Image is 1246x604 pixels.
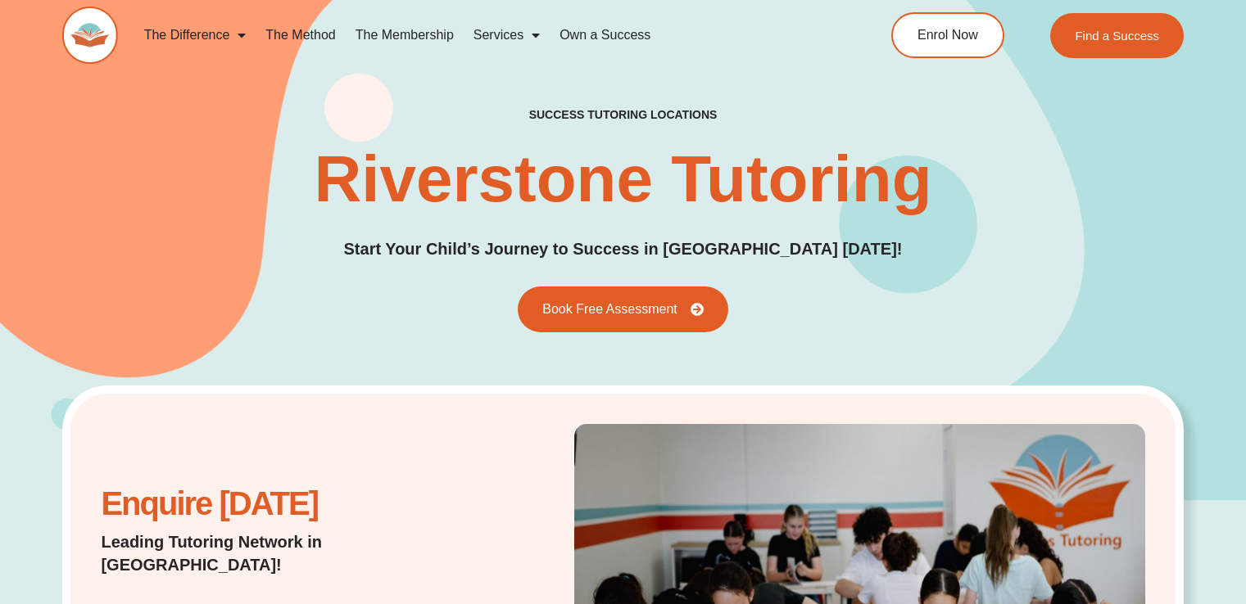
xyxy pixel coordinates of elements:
a: Own a Success [550,16,660,54]
a: Services [464,16,550,54]
p: Start Your Child’s Journey to Success in [GEOGRAPHIC_DATA] [DATE]! [344,237,903,262]
h2: Enquire [DATE] [101,494,476,514]
h2: success tutoring locations [529,107,718,122]
a: Book Free Assessment [518,286,728,332]
span: Find a Success [1075,29,1159,42]
a: The Membership [346,16,464,54]
a: Find a Success [1050,13,1184,58]
nav: Menu [134,16,827,54]
span: Book Free Assessment [542,303,677,316]
a: The Method [256,16,345,54]
a: The Difference [134,16,256,54]
h1: Riverstone Tutoring [314,146,931,212]
p: Leading Tutoring Network in [GEOGRAPHIC_DATA]! [101,530,476,576]
a: Enrol Now [891,12,1004,58]
span: Enrol Now [918,29,978,42]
